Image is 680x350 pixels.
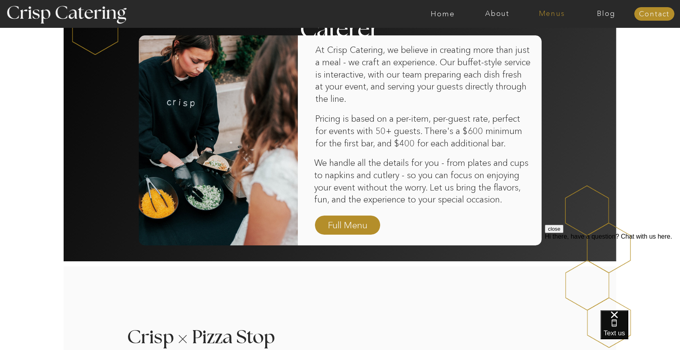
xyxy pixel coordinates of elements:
a: Home [416,10,470,18]
a: Menus [525,10,579,18]
p: At Crisp Catering, we believe in creating more than just a meal - we craft an experience. Our buf... [315,44,531,120]
a: About [470,10,525,18]
a: Blog [579,10,633,18]
a: Contact [634,10,674,18]
h3: Crisp Pizza Stop [127,328,288,344]
p: We handle all the details for you - from plates and cups to napkins and cutlery - so you can focu... [314,157,533,206]
p: Pricing is based on a per-item, per-guest rate, perfect for events with 50+ guests. There's a $60... [315,113,531,150]
iframe: podium webchat widget prompt [545,225,680,320]
iframe: podium webchat widget bubble [600,310,680,350]
a: Full Menu [324,219,371,233]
